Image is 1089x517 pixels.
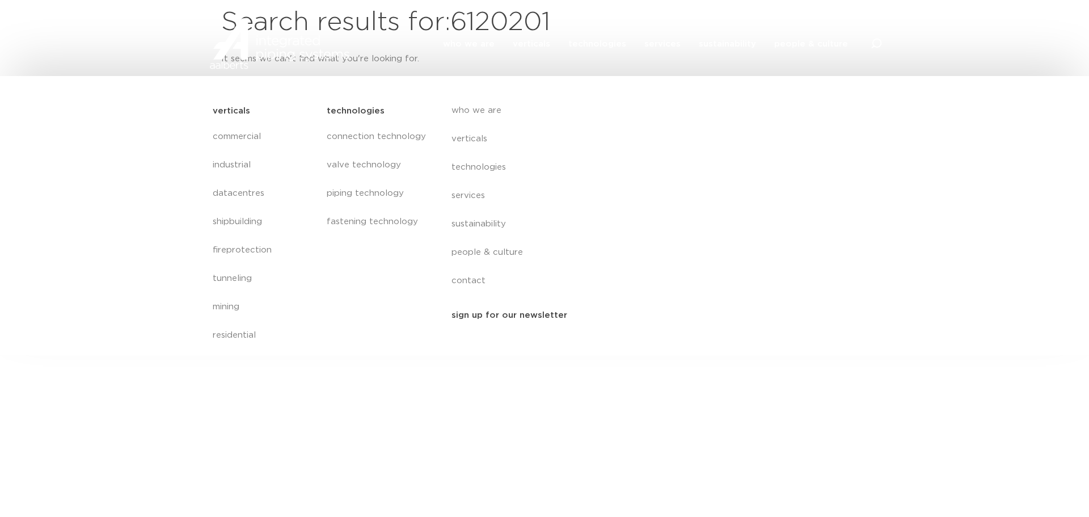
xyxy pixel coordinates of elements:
a: commercial [213,123,315,151]
a: people & culture [451,238,659,267]
nav: Menu [327,123,429,236]
a: technologies [568,21,626,67]
a: datacentres [213,179,315,208]
a: services [451,182,659,210]
a: piping technology [327,179,429,208]
a: fastening technology [327,208,429,236]
nav: Menu [451,96,659,295]
a: verticals [513,21,550,67]
a: services [644,21,681,67]
a: industrial [213,151,315,179]
a: who we are [443,21,495,67]
a: residential [213,321,315,350]
a: valve technology [327,151,429,179]
a: fireprotection [213,236,315,264]
h5: sign up for our newsletter [451,306,567,325]
h5: verticals [213,102,250,120]
nav: Menu [443,21,848,67]
a: contact [451,267,659,295]
a: verticals [451,125,659,153]
a: who we are [451,96,659,125]
a: people & culture [774,21,848,67]
a: shipbuilding [213,208,315,236]
a: mining [213,293,315,321]
nav: Menu [213,123,315,350]
a: connection technology [327,123,429,151]
a: sustainability [699,21,756,67]
a: technologies [451,153,659,182]
a: tunneling [213,264,315,293]
h5: technologies [327,102,385,120]
a: sustainability [451,210,659,238]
